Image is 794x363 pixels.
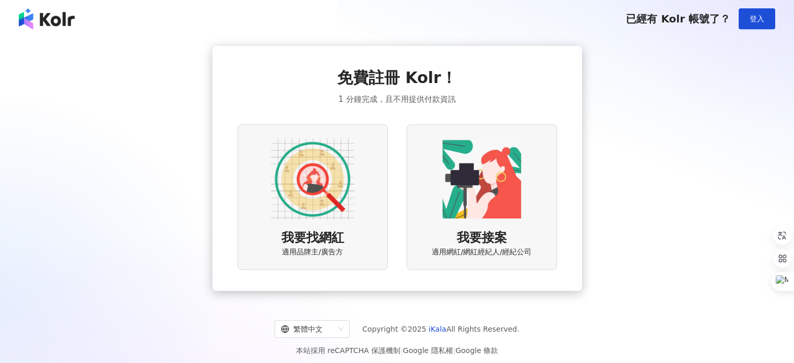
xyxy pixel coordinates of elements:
[271,137,354,221] img: AD identity option
[429,325,446,333] a: iKala
[362,323,519,335] span: Copyright © 2025 All Rights Reserved.
[750,15,764,23] span: 登入
[432,247,531,257] span: 適用網紅/網紅經紀人/經紀公司
[282,247,343,257] span: 適用品牌主/廣告方
[739,8,775,29] button: 登入
[626,13,730,25] span: 已經有 Kolr 帳號了？
[457,229,507,247] span: 我要接案
[453,346,456,355] span: |
[296,344,498,357] span: 本站採用 reCAPTCHA 保護機制
[338,93,455,106] span: 1 分鐘完成，且不用提供付款資訊
[281,321,334,337] div: 繁體中文
[19,8,75,29] img: logo
[337,67,457,89] span: 免費註冊 Kolr！
[455,346,498,355] a: Google 條款
[400,346,403,355] span: |
[440,137,524,221] img: KOL identity option
[403,346,453,355] a: Google 隱私權
[281,229,344,247] span: 我要找網紅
